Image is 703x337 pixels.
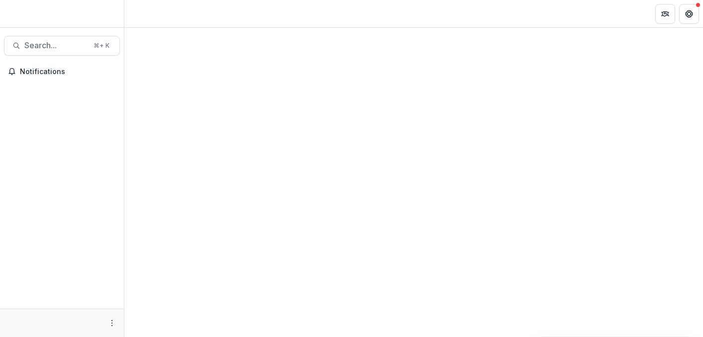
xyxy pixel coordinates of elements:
span: Notifications [20,68,116,76]
span: Search... [24,41,88,50]
div: ⌘ + K [92,40,111,51]
nav: breadcrumb [128,6,171,21]
button: Search... [4,36,120,56]
button: Get Help [679,4,699,24]
button: Notifications [4,64,120,80]
button: Partners [655,4,675,24]
button: More [106,317,118,329]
